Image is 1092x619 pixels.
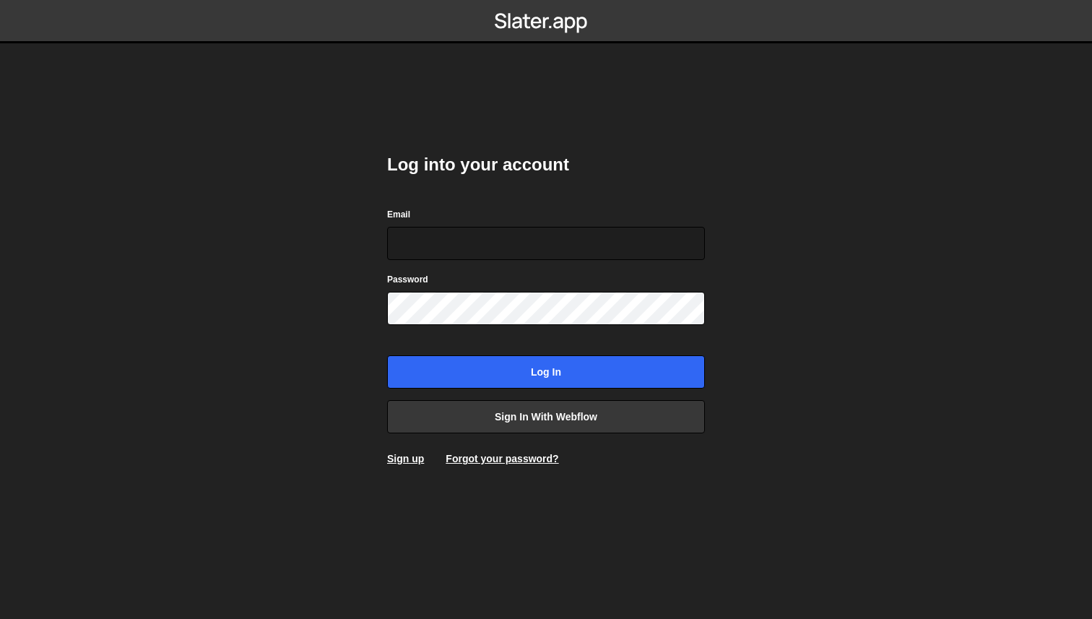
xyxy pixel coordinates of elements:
[387,153,705,176] h2: Log into your account
[387,453,424,464] a: Sign up
[387,272,428,287] label: Password
[387,400,705,433] a: Sign in with Webflow
[387,355,705,389] input: Log in
[387,207,410,222] label: Email
[446,453,558,464] a: Forgot your password?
